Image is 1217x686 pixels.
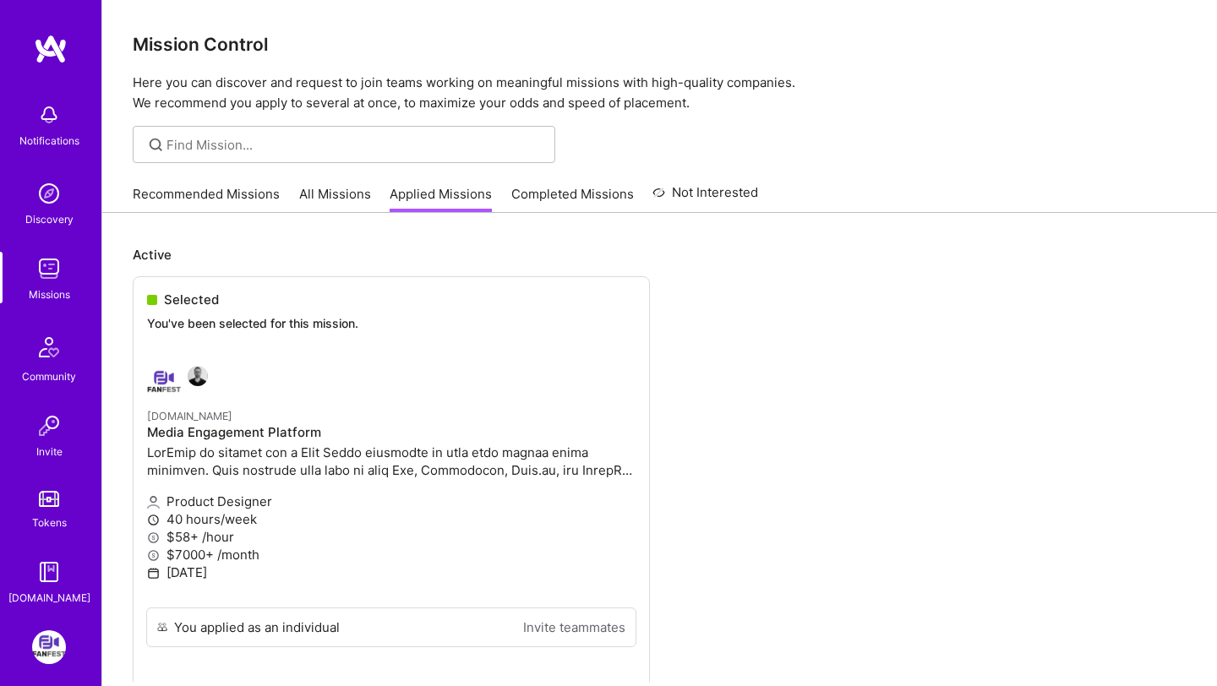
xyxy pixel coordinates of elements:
p: Here you can discover and request to join teams working on meaningful missions with high-quality ... [133,73,1187,113]
img: Community [29,327,69,367]
input: Find Mission... [166,136,543,154]
div: Discovery [25,210,74,228]
img: bell [32,98,66,132]
img: guide book [32,555,66,589]
img: logo [34,34,68,64]
p: Active [133,246,1187,264]
a: All Missions [299,185,371,213]
div: Invite [36,443,63,460]
i: icon SearchGrey [146,135,166,155]
div: [DOMAIN_NAME] [8,589,90,607]
h3: Mission Control [133,34,1187,55]
a: Recommended Missions [133,185,280,213]
a: Applied Missions [390,185,492,213]
div: Missions [29,286,70,303]
div: Community [22,367,76,385]
img: teamwork [32,252,66,286]
img: FanFest: Media Engagement Platform [32,630,66,664]
img: Invite [32,409,66,443]
img: tokens [39,491,59,507]
div: Notifications [19,132,79,150]
a: Not Interested [652,182,758,213]
div: Tokens [32,514,67,531]
a: FanFest: Media Engagement Platform [28,630,70,664]
img: discovery [32,177,66,210]
a: Completed Missions [511,185,634,213]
